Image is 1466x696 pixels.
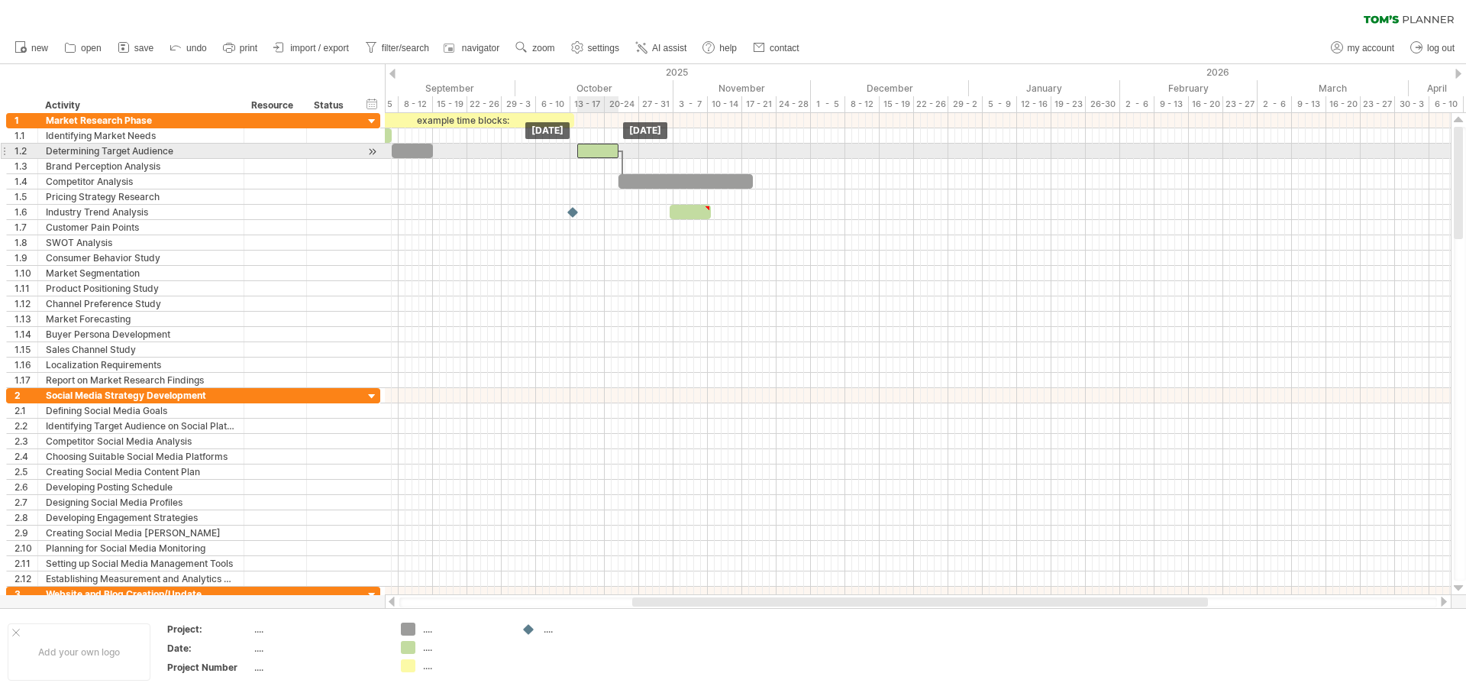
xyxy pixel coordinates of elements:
a: new [11,38,53,58]
a: filter/search [361,38,434,58]
span: log out [1427,43,1455,53]
div: [DATE] [525,122,570,139]
div: 2 - 6 [1258,96,1292,112]
div: 9 - 13 [1292,96,1326,112]
div: [DATE] [623,122,667,139]
div: 2.6 [15,480,37,494]
div: Competitor Social Media Analysis [46,434,236,448]
div: 9 - 13 [1154,96,1189,112]
div: 26-30 [1086,96,1120,112]
div: Determining Target Audience [46,144,236,158]
div: Creating Social Media [PERSON_NAME] [46,526,236,540]
a: help [699,38,741,58]
div: 1.8 [15,235,37,250]
div: Identifying Target Audience on Social Platforms [46,419,236,433]
a: contact [749,38,804,58]
div: example time blocks: [350,113,574,128]
div: 2.3 [15,434,37,448]
div: 1 - 5 [811,96,845,112]
div: January 2026 [969,80,1120,96]
div: 1.3 [15,159,37,173]
div: Product Positioning Study [46,281,236,296]
div: 1.1 [15,128,37,143]
div: 1.14 [15,327,37,342]
span: AI assist [652,43,686,53]
div: Project: [167,623,251,636]
div: Developing Posting Schedule [46,480,236,494]
div: 1.4 [15,174,37,189]
span: my account [1348,43,1394,53]
div: 16 - 20 [1189,96,1223,112]
div: Website and Blog Creation/Update [46,587,236,601]
span: import / export [290,43,349,53]
a: print [219,38,262,58]
div: Developing Engagement Strategies [46,510,236,525]
div: 2.7 [15,495,37,510]
div: 5 - 9 [983,96,1017,112]
div: 15 - 19 [433,96,467,112]
div: 16 - 20 [1326,96,1361,112]
div: Social Media Strategy Development [46,388,236,403]
span: contact [770,43,799,53]
a: settings [567,38,624,58]
div: 1.10 [15,266,37,280]
div: Choosing Suitable Social Media Platforms [46,449,236,464]
div: .... [423,641,506,654]
div: 2.9 [15,526,37,540]
div: 27 - 31 [639,96,673,112]
div: Designing Social Media Profiles [46,495,236,510]
div: 1.6 [15,205,37,219]
div: Market Forecasting [46,312,236,326]
div: Consumer Behavior Study [46,251,236,265]
a: open [60,38,106,58]
div: Add your own logo [8,623,150,681]
div: 1.12 [15,296,37,311]
span: undo [186,43,207,53]
a: my account [1327,38,1399,58]
div: 29 - 2 [948,96,983,112]
div: SWOT Analysis [46,235,236,250]
div: 1.5 [15,189,37,204]
div: 30 - 3 [1395,96,1429,112]
div: 10 - 14 [708,96,742,112]
div: 12 - 16 [1017,96,1051,112]
a: log out [1406,38,1459,58]
div: Project Number [167,661,251,674]
div: November 2025 [673,80,811,96]
div: 1.2 [15,144,37,158]
div: 19 - 23 [1051,96,1086,112]
div: 2.2 [15,419,37,433]
div: 2.8 [15,510,37,525]
div: Sales Channel Study [46,342,236,357]
div: Pricing Strategy Research [46,189,236,204]
span: zoom [532,43,554,53]
div: Date: [167,642,251,655]
div: 23 - 27 [1361,96,1395,112]
div: 20-24 [605,96,639,112]
div: 2.11 [15,556,37,571]
div: 22 - 26 [914,96,948,112]
div: 17 - 21 [742,96,777,112]
div: Brand Perception Analysis [46,159,236,173]
div: 1.17 [15,373,37,387]
div: 1.9 [15,251,37,265]
div: .... [254,623,383,636]
div: 2.12 [15,571,37,586]
div: 2 - 6 [1120,96,1154,112]
div: Market Research Phase [46,113,236,128]
div: 2.5 [15,465,37,479]
div: Localization Requirements [46,358,236,372]
div: Report on Market Research Findings [46,373,236,387]
div: 23 - 27 [1223,96,1258,112]
div: Activity [45,98,235,113]
div: .... [254,642,383,655]
div: 1.7 [15,220,37,235]
div: 3 [15,587,37,601]
span: filter/search [382,43,429,53]
span: print [240,43,257,53]
div: Establishing Measurement and Analytics Plan [46,571,236,586]
a: import / export [270,38,354,58]
div: Competitor Analysis [46,174,236,189]
div: .... [423,623,506,636]
div: Setting up Social Media Management Tools [46,556,236,571]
